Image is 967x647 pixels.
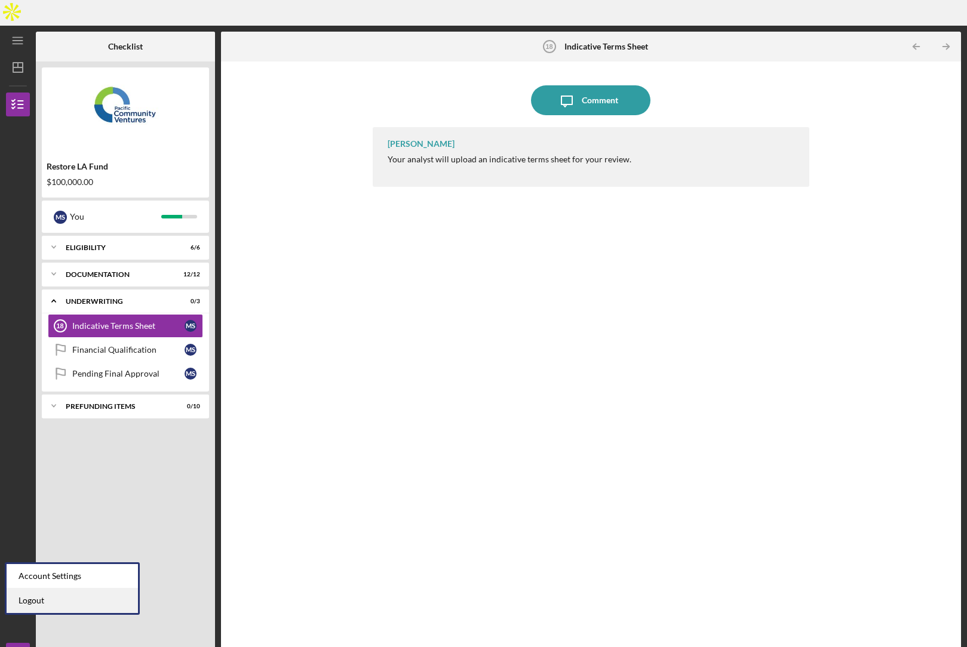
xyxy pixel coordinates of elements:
div: Pending Final Approval [72,369,185,378]
b: Checklist [108,42,143,51]
div: 6 / 6 [179,244,200,251]
div: Your analyst will upload an indicative terms sheet for your review. [388,155,631,164]
div: M S [185,344,197,356]
div: Restore LA Fund [47,162,204,171]
div: Account Settings [7,564,138,589]
div: 0 / 10 [179,403,200,410]
div: You [70,207,161,227]
a: Financial QualificationMS [48,338,203,362]
a: Pending Final ApprovalMS [48,362,203,386]
div: 0 / 3 [179,298,200,305]
b: Indicative Terms Sheet [564,42,648,51]
div: M S [54,211,67,224]
div: Documentation [66,271,170,278]
tspan: 18 [56,322,63,329]
img: Product logo [42,73,209,145]
div: M S [185,320,197,332]
div: [PERSON_NAME] [388,139,455,149]
div: Financial Qualification [72,345,185,355]
div: 12 / 12 [179,271,200,278]
div: M S [185,368,197,380]
a: Logout [7,589,138,613]
div: Underwriting [66,298,170,305]
a: 18Indicative Terms SheetMS [48,314,203,338]
tspan: 18 [545,43,552,50]
div: $100,000.00 [47,177,204,187]
div: Indicative Terms Sheet [72,321,185,331]
button: Comment [531,85,650,115]
div: Eligibility [66,244,170,251]
div: Prefunding Items [66,403,170,410]
div: Comment [582,85,618,115]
